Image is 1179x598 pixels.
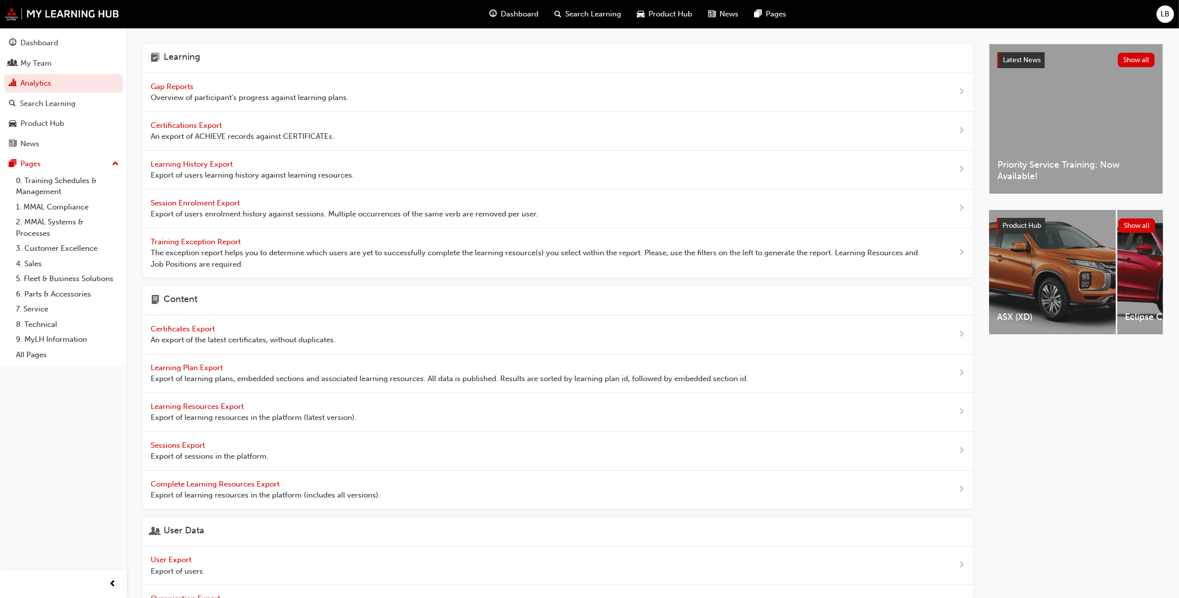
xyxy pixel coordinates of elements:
span: Overview of participant's progress against learning plans. [151,92,349,103]
div: News [20,138,39,150]
span: Export of learning resources in the platform (latest version). [151,412,357,423]
span: next-icon [958,328,965,341]
a: Sessions Export Export of sessions in the platform.next-icon [143,432,973,471]
span: search-icon [555,8,562,20]
a: Learning History Export Export of users learning history against learning resources.next-icon [143,151,973,190]
a: Product HubShow all [997,218,1155,234]
span: Product Hub [649,8,693,20]
span: Certificates Export [151,324,217,333]
button: LB [1157,5,1174,23]
a: Dashboard [4,34,123,52]
span: next-icon [958,559,965,572]
a: 2. MMAL Systems & Processes [12,214,123,241]
span: User Export [151,555,193,564]
span: up-icon [112,158,119,171]
a: Certificates Export An export of the latest certificates, without duplicates.next-icon [143,315,973,354]
span: user-icon [151,525,160,538]
span: next-icon [958,202,965,215]
a: My Team [4,54,123,73]
a: Session Enrolment Export Export of users enrolment history against sessions. Multiple occurrences... [143,190,973,228]
span: next-icon [958,484,965,496]
span: news-icon [709,8,716,20]
a: Learning Plan Export Export of learning plans, embedded sections and associated learning resource... [143,354,973,393]
a: 7. Service [12,301,123,317]
a: Latest NewsShow allPriority Service Training: Now Available! [989,44,1163,194]
span: prev-icon [109,578,117,591]
span: An export of ACHIEVE records against CERTIFICATEs. [151,131,334,142]
span: Pages [766,8,787,20]
button: Pages [4,155,123,173]
span: next-icon [958,445,965,457]
span: guage-icon [490,8,497,20]
img: mmal [5,7,119,20]
a: 6. Parts & Accessories [12,287,123,302]
span: Training Exception Report [151,237,243,246]
span: Export of users enrolment history against sessions. Multiple occurrences of the same verb are rem... [151,208,538,220]
span: Learning Resources Export [151,402,246,411]
h4: Learning [164,52,200,65]
span: search-icon [9,100,16,108]
a: news-iconNews [701,4,747,24]
span: Export of learning resources in the platform (includes all versions). [151,490,380,501]
span: Complete Learning Resources Export [151,480,281,489]
a: 5. Fleet & Business Solutions [12,271,123,287]
span: Learning Plan Export [151,363,225,372]
a: News [4,135,123,153]
a: 8. Technical [12,317,123,332]
span: An export of the latest certificates, without duplicates. [151,334,336,346]
span: page-icon [151,294,160,307]
a: ASX (XD) [989,210,1116,334]
a: pages-iconPages [747,4,795,24]
span: people-icon [9,59,16,68]
a: 0. Training Schedules & Management [12,173,123,199]
a: Gap Reports Overview of participant's progress against learning plans.next-icon [143,73,973,112]
span: news-icon [9,140,16,149]
span: next-icon [958,367,965,380]
a: Learning Resources Export Export of learning resources in the platform (latest version).next-icon [143,393,973,432]
span: pages-icon [9,160,16,169]
span: next-icon [958,125,965,137]
span: car-icon [9,119,16,128]
span: Learning History Export [151,160,235,169]
a: Product Hub [4,114,123,133]
span: next-icon [958,86,965,99]
span: Product Hub [1002,221,1041,230]
span: Latest News [1003,56,1041,64]
span: Export of sessions in the platform. [151,451,269,462]
div: My Team [20,58,52,69]
span: Search Learning [566,8,622,20]
a: All Pages [12,347,123,363]
h4: User Data [164,525,204,538]
div: Product Hub [20,118,64,129]
a: User Export Export of users.next-icon [143,546,973,585]
button: Show all [1118,218,1156,233]
span: Dashboard [501,8,539,20]
span: pages-icon [755,8,762,20]
span: Export of learning plans, embedded sections and associated learning resources. All data is publis... [151,373,748,385]
a: 3. Customer Excellence [12,241,123,256]
span: Export of users learning history against learning resources. [151,170,354,181]
span: next-icon [958,406,965,418]
div: Search Learning [20,98,76,109]
a: search-iconSearch Learning [547,4,630,24]
span: The exception report helps you to determine which users are yet to successfully complete the lear... [151,247,926,270]
span: Export of users. [151,566,205,577]
span: Sessions Export [151,441,207,450]
span: chart-icon [9,79,16,88]
span: News [720,8,739,20]
span: next-icon [958,247,965,259]
span: LB [1161,8,1170,20]
a: car-iconProduct Hub [630,4,701,24]
span: Priority Service Training: Now Available! [998,159,1155,182]
span: ASX (XD) [997,311,1108,323]
a: 9. MyLH Information [12,332,123,347]
div: Pages [20,158,41,170]
span: learning-icon [151,52,160,65]
a: Search Learning [4,95,123,113]
span: Gap Reports [151,82,195,91]
a: 1. MMAL Compliance [12,199,123,215]
a: Analytics [4,74,123,93]
span: car-icon [637,8,645,20]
